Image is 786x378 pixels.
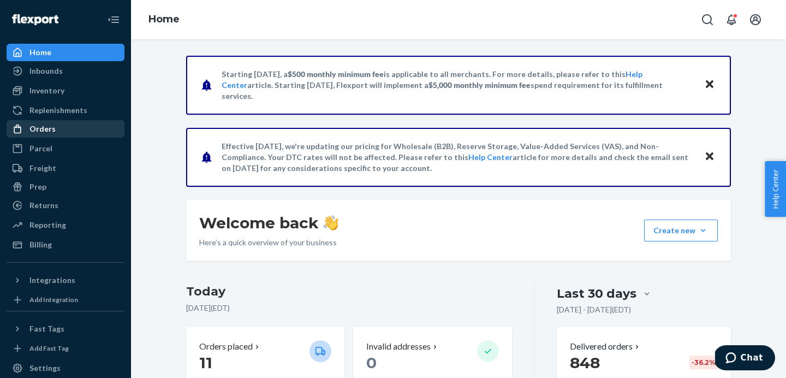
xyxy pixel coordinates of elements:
div: Inventory [29,85,64,96]
div: Orders [29,123,56,134]
a: Reporting [7,216,124,234]
button: Open Search Box [696,9,718,31]
div: Add Integration [29,295,78,304]
a: Inbounds [7,62,124,80]
a: Help Center [468,152,513,162]
p: [DATE] - [DATE] ( EDT ) [557,304,631,315]
a: Settings [7,359,124,377]
p: Here’s a quick overview of your business [199,237,338,248]
div: Replenishments [29,105,87,116]
img: Flexport logo [12,14,58,25]
span: 0 [366,353,377,372]
p: [DATE] ( EDT ) [186,303,512,314]
div: Integrations [29,275,75,286]
div: Settings [29,363,61,374]
div: Fast Tags [29,323,64,334]
p: Starting [DATE], a is applicable to all merchants. For more details, please refer to this article... [222,69,694,102]
button: Create new [644,220,718,241]
a: Orders [7,120,124,138]
h3: Today [186,283,512,300]
a: Billing [7,236,124,253]
p: Invalid addresses [366,340,431,353]
a: Returns [7,197,124,214]
button: Help Center [765,161,786,217]
a: Replenishments [7,102,124,119]
div: Parcel [29,143,52,154]
a: Add Fast Tag [7,342,124,355]
a: Inventory [7,82,124,99]
button: Open account menu [745,9,766,31]
ol: breadcrumbs [140,4,188,36]
button: Close [702,77,717,93]
button: Fast Tags [7,320,124,338]
a: Home [7,44,124,61]
button: Close Navigation [103,9,124,31]
a: Freight [7,160,124,177]
span: $500 monthly minimum fee [288,69,384,79]
p: Effective [DATE], we're updating our pricing for Wholesale (B2B), Reserve Storage, Value-Added Se... [222,141,694,174]
button: Close [702,149,717,165]
div: -36.2 % [689,356,718,369]
h1: Welcome back [199,213,338,233]
img: hand-wave emoji [323,215,338,231]
div: Last 30 days [557,285,636,302]
a: Prep [7,178,124,196]
div: Add Fast Tag [29,344,69,353]
button: Integrations [7,271,124,289]
div: Home [29,47,51,58]
span: 848 [570,353,600,372]
a: Home [148,13,180,25]
button: Delivered orders [570,340,641,353]
a: Add Integration [7,293,124,306]
button: Open notifications [720,9,742,31]
div: Inbounds [29,66,63,76]
span: 11 [199,353,212,372]
span: $5,000 monthly minimum fee [428,80,531,90]
div: Prep [29,181,46,192]
p: Orders placed [199,340,253,353]
a: Parcel [7,140,124,157]
div: Billing [29,239,52,250]
div: Returns [29,200,58,211]
div: Freight [29,163,56,174]
div: Reporting [29,220,66,231]
iframe: Opens a widget where you can chat to one of our agents [715,345,775,373]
